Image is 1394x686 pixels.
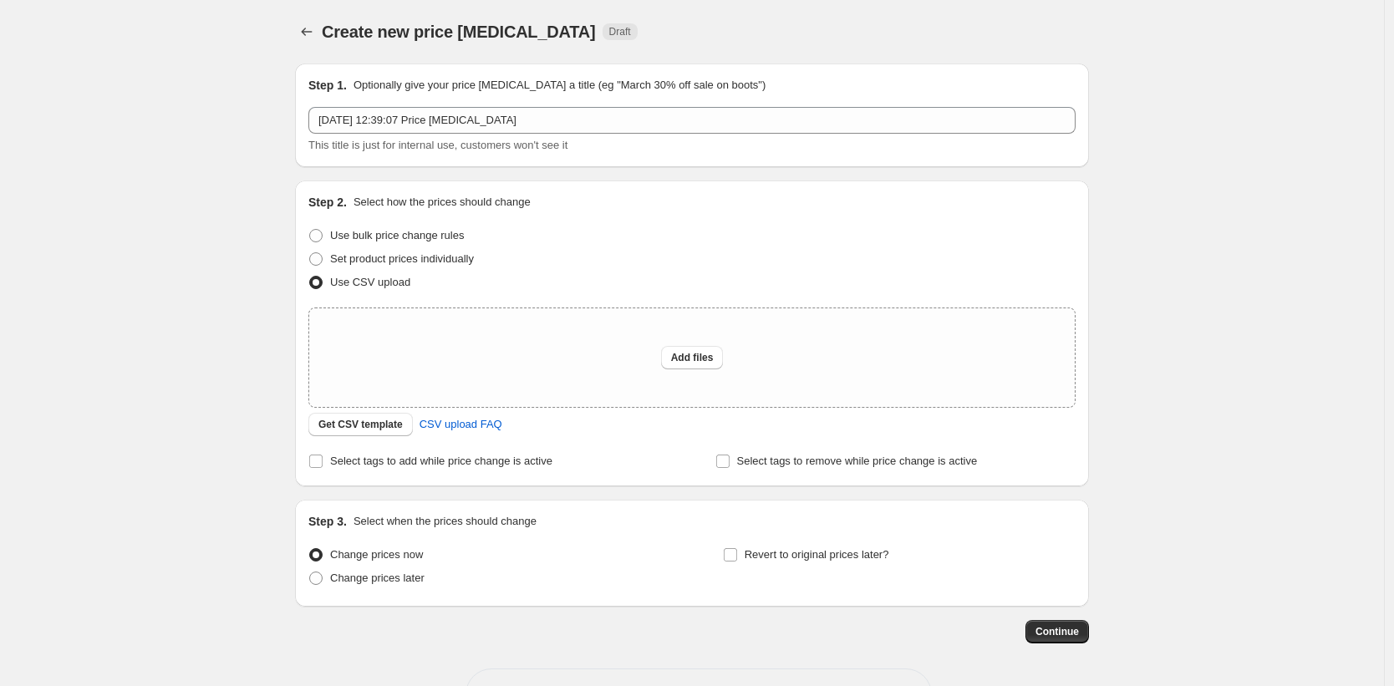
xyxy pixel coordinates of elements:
[354,77,766,94] p: Optionally give your price [MEDICAL_DATA] a title (eg "March 30% off sale on boots")
[330,455,552,467] span: Select tags to add while price change is active
[661,346,724,369] button: Add files
[295,20,318,43] button: Price change jobs
[330,276,410,288] span: Use CSV upload
[308,194,347,211] h2: Step 2.
[308,139,567,151] span: This title is just for internal use, customers won't see it
[354,194,531,211] p: Select how the prices should change
[410,411,512,438] a: CSV upload FAQ
[330,572,425,584] span: Change prices later
[308,107,1076,134] input: 30% off holiday sale
[737,455,978,467] span: Select tags to remove while price change is active
[1025,620,1089,643] button: Continue
[420,416,502,433] span: CSV upload FAQ
[308,77,347,94] h2: Step 1.
[609,25,631,38] span: Draft
[671,351,714,364] span: Add files
[354,513,537,530] p: Select when the prices should change
[308,513,347,530] h2: Step 3.
[745,548,889,561] span: Revert to original prices later?
[330,252,474,265] span: Set product prices individually
[330,548,423,561] span: Change prices now
[322,23,596,41] span: Create new price [MEDICAL_DATA]
[330,229,464,241] span: Use bulk price change rules
[318,418,403,431] span: Get CSV template
[308,413,413,436] button: Get CSV template
[1035,625,1079,638] span: Continue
